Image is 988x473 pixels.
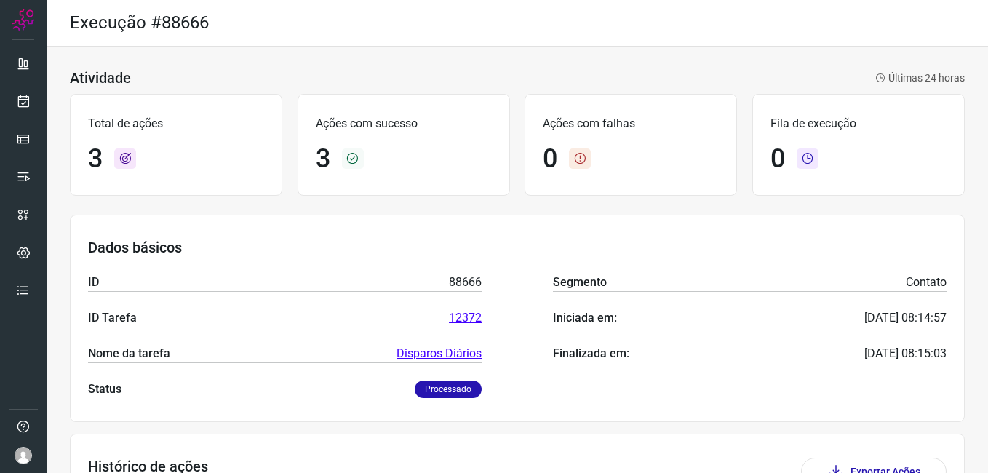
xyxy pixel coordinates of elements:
p: Últimas 24 horas [875,71,965,86]
p: [DATE] 08:14:57 [864,309,947,327]
h1: 3 [316,143,330,175]
a: Disparos Diários [397,345,482,362]
p: Contato [906,274,947,291]
p: Ações com falhas [543,115,719,132]
p: 88666 [449,274,482,291]
p: Status [88,381,121,398]
h1: 3 [88,143,103,175]
h1: 0 [543,143,557,175]
h1: 0 [770,143,785,175]
p: ID [88,274,99,291]
p: Segmento [553,274,607,291]
h3: Dados básicos [88,239,947,256]
p: Fila de execução [770,115,947,132]
a: 12372 [449,309,482,327]
p: Finalizada em: [553,345,629,362]
p: [DATE] 08:15:03 [864,345,947,362]
p: Ações com sucesso [316,115,492,132]
p: ID Tarefa [88,309,137,327]
p: Iniciada em: [553,309,617,327]
p: Total de ações [88,115,264,132]
img: Logo [12,9,34,31]
p: Processado [415,381,482,398]
img: avatar-user-boy.jpg [15,447,32,464]
h2: Execução #88666 [70,12,209,33]
h3: Atividade [70,69,131,87]
p: Nome da tarefa [88,345,170,362]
